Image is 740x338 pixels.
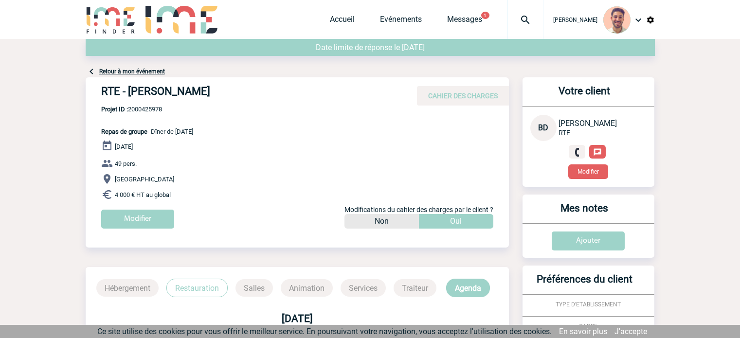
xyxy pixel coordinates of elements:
[101,106,193,113] span: 2000425978
[553,17,597,23] span: [PERSON_NAME]
[481,12,489,19] button: 1
[579,323,597,330] span: CADRE
[115,176,174,183] span: [GEOGRAPHIC_DATA]
[446,279,490,297] p: Agenda
[603,6,631,34] img: 132114-0.jpg
[344,206,493,213] span: Modifications du cahier des charges par le client ?
[115,160,137,167] span: 49 pers.
[166,279,228,297] p: Restauration
[281,279,333,297] p: Animation
[593,148,602,157] img: chat-24-px-w.png
[101,106,128,113] b: Projet ID :
[115,191,171,198] span: 4 000 € HT au global
[447,15,482,28] a: Messages
[316,43,425,52] span: Date limite de réponse le [DATE]
[341,279,386,297] p: Services
[380,15,422,28] a: Evénements
[538,123,548,132] span: BD
[559,327,607,336] a: En savoir plus
[559,129,570,137] span: RTE
[97,327,552,336] span: Ce site utilise des cookies pour vous offrir le meilleur service. En poursuivant votre navigation...
[99,68,165,75] a: Retour à mon événement
[115,143,133,150] span: [DATE]
[282,313,313,324] b: [DATE]
[573,148,581,157] img: fixe.png
[568,164,608,179] button: Modifier
[526,273,643,294] h3: Préférences du client
[394,279,436,297] p: Traiteur
[450,214,462,229] p: Oui
[428,92,498,100] span: CAHIER DES CHARGES
[101,210,174,229] input: Modifier
[559,119,617,128] span: [PERSON_NAME]
[101,128,193,135] span: - Dîner de [DATE]
[235,279,273,297] p: Salles
[101,85,393,102] h4: RTE - [PERSON_NAME]
[330,15,355,28] a: Accueil
[526,202,643,223] h3: Mes notes
[101,128,147,135] span: Repas de groupe
[96,279,159,297] p: Hébergement
[86,6,136,34] img: IME-Finder
[552,231,625,250] input: Ajouter
[556,301,621,308] span: TYPE D'ETABLISSEMENT
[614,327,647,336] a: J'accepte
[526,85,643,106] h3: Votre client
[375,214,389,229] p: Non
